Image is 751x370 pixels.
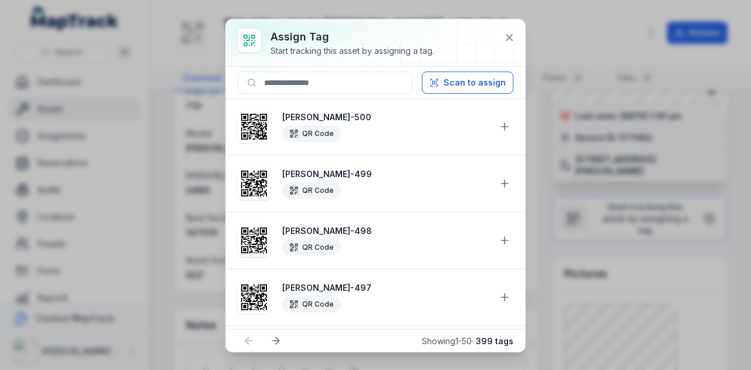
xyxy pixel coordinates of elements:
button: Scan to assign [422,72,513,94]
strong: [PERSON_NAME]-499 [282,168,489,180]
span: Showing 1 - 50 · [422,336,513,346]
strong: 399 tags [476,336,513,346]
div: QR Code [282,182,341,199]
div: Start tracking this asset by assigning a tag. [270,45,434,57]
div: QR Code [282,296,341,313]
h3: Assign tag [270,29,434,45]
strong: [PERSON_NAME]-497 [282,282,489,294]
div: QR Code [282,239,341,256]
strong: [PERSON_NAME]-500 [282,111,489,123]
div: QR Code [282,125,341,142]
strong: [PERSON_NAME]-498 [282,225,489,237]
